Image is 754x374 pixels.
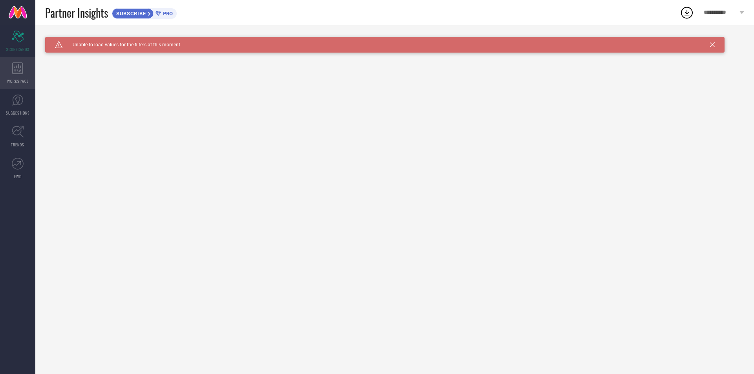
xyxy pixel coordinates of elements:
[161,11,173,16] span: PRO
[7,78,29,84] span: WORKSPACE
[63,42,181,47] span: Unable to load values for the filters at this moment.
[6,46,29,52] span: SCORECARDS
[11,142,24,148] span: TRENDS
[680,5,694,20] div: Open download list
[6,110,30,116] span: SUGGESTIONS
[45,5,108,21] span: Partner Insights
[45,37,744,43] div: Unable to load filters at this moment. Please try later.
[112,11,148,16] span: SUBSCRIBE
[112,6,177,19] a: SUBSCRIBEPRO
[14,173,22,179] span: FWD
